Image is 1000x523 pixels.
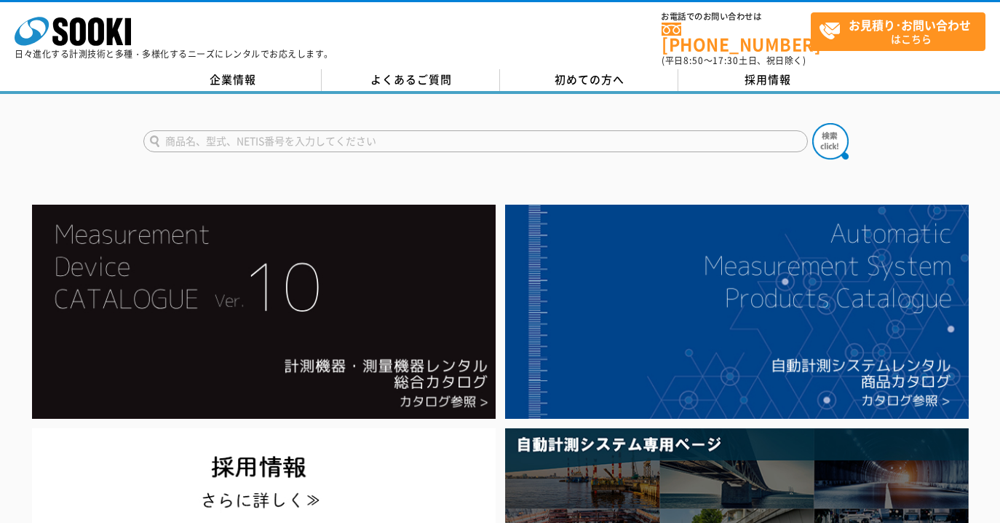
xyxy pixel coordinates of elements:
a: 初めての方へ [500,69,678,91]
span: はこちら [819,13,985,50]
span: (平日 ～ 土日、祝日除く) [662,54,806,67]
a: 企業情報 [143,69,322,91]
a: [PHONE_NUMBER] [662,23,811,52]
input: 商品名、型式、NETIS番号を入力してください [143,130,808,152]
p: 日々進化する計測技術と多種・多様化するニーズにレンタルでお応えします。 [15,50,333,58]
strong: お見積り･お問い合わせ [849,16,971,34]
span: 8:50 [683,54,704,67]
img: btn_search.png [812,123,849,160]
span: 17:30 [713,54,739,67]
span: 初めての方へ [555,71,624,87]
img: Catalog Ver10 [32,205,496,419]
a: よくあるご質問 [322,69,500,91]
span: お電話でのお問い合わせは [662,12,811,21]
img: 自動計測システムカタログ [505,205,969,419]
a: 採用情報 [678,69,857,91]
a: お見積り･お問い合わせはこちら [811,12,985,51]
